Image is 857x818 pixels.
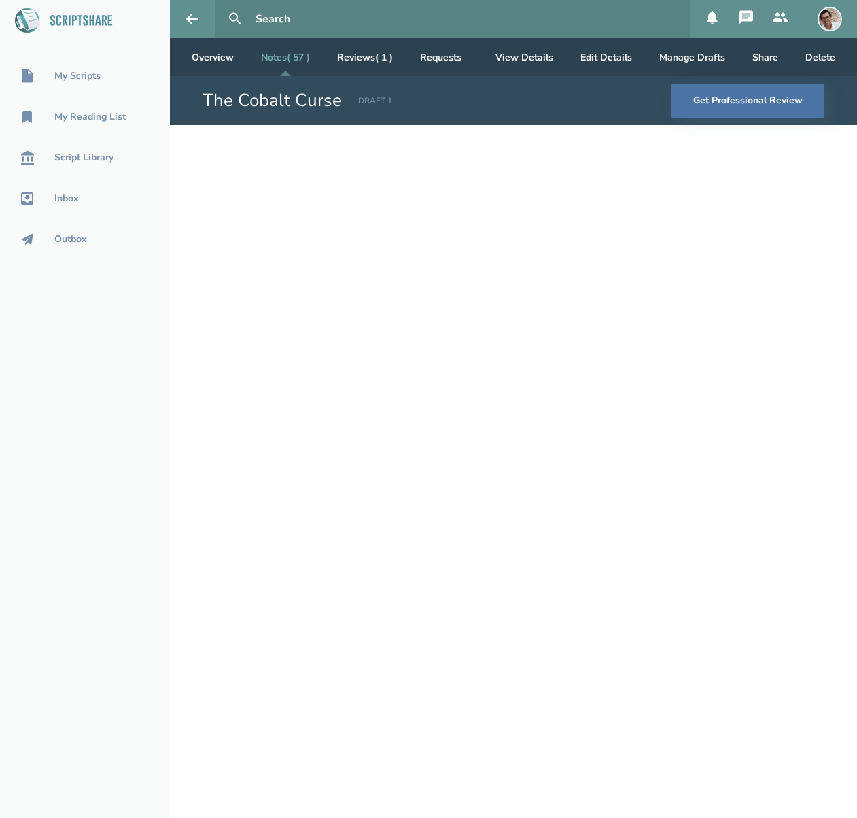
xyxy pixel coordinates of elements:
[741,38,789,76] button: Share
[54,152,113,163] div: Script Library
[409,38,472,76] a: Requests
[794,38,846,76] button: Delete
[54,193,79,204] div: Inbox
[54,112,126,122] div: My Reading List
[570,38,643,76] button: Edit Details
[326,38,404,76] a: Reviews( 1 )
[203,88,342,113] h1: The Cobalt Curse
[818,7,842,31] img: user_1714333753-crop.jpg
[181,38,245,76] a: Overview
[54,234,87,245] div: Outbox
[648,38,736,76] button: Manage Drafts
[671,84,824,118] button: Get Professional Review
[54,71,101,82] div: My Scripts
[250,38,321,76] a: Notes( 57 )
[485,38,564,76] button: View Details
[358,95,392,107] div: DRAFT 1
